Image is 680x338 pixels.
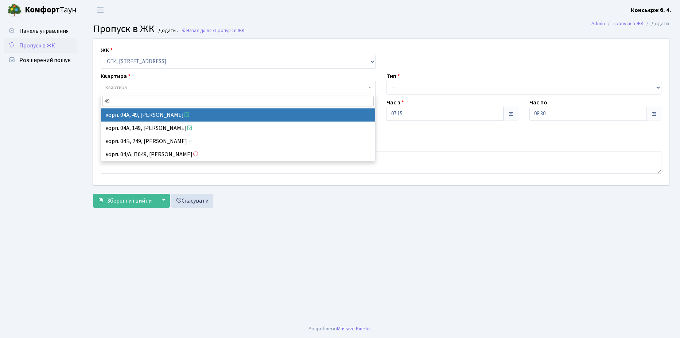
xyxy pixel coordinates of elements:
[93,194,156,208] button: Зберегти і вийти
[25,4,77,16] span: Таун
[93,22,155,36] span: Пропуск в ЖК
[19,27,69,35] span: Панель управління
[101,72,131,81] label: Квартира
[337,325,371,333] a: Massive Kinetic
[91,4,109,16] button: Переключити навігацію
[591,20,605,27] a: Admin
[107,197,152,205] span: Зберегти і вийти
[101,122,375,135] li: корп. 04А, 149, [PERSON_NAME]
[644,20,669,28] li: Додати
[25,4,60,16] b: Комфорт
[529,98,547,107] label: Час по
[613,20,644,27] a: Пропуск в ЖК
[105,84,127,91] span: Квартира
[101,46,113,55] label: ЖК
[386,72,400,81] label: Тип
[19,42,55,50] span: Пропуск в ЖК
[181,27,245,34] a: Назад до всіхПропуск в ЖК
[386,98,404,107] label: Час з
[631,6,671,14] b: Консьєрж б. 4.
[7,3,22,18] img: logo.png
[215,27,245,34] span: Пропуск в ЖК
[580,16,680,31] nav: breadcrumb
[171,194,213,208] a: Скасувати
[19,56,70,64] span: Розширений пошук
[101,108,375,122] li: корп. 04А, 49, [PERSON_NAME]
[157,28,178,34] small: Додати .
[101,135,375,148] li: корп. 04Б, 249, [PERSON_NAME]
[4,38,77,53] a: Пропуск в ЖК
[308,325,372,333] div: Розроблено .
[4,53,77,68] a: Розширений пошук
[4,24,77,38] a: Панель управління
[631,6,671,15] a: Консьєрж б. 4.
[101,148,375,161] li: корп. 04/А, П049, [PERSON_NAME]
